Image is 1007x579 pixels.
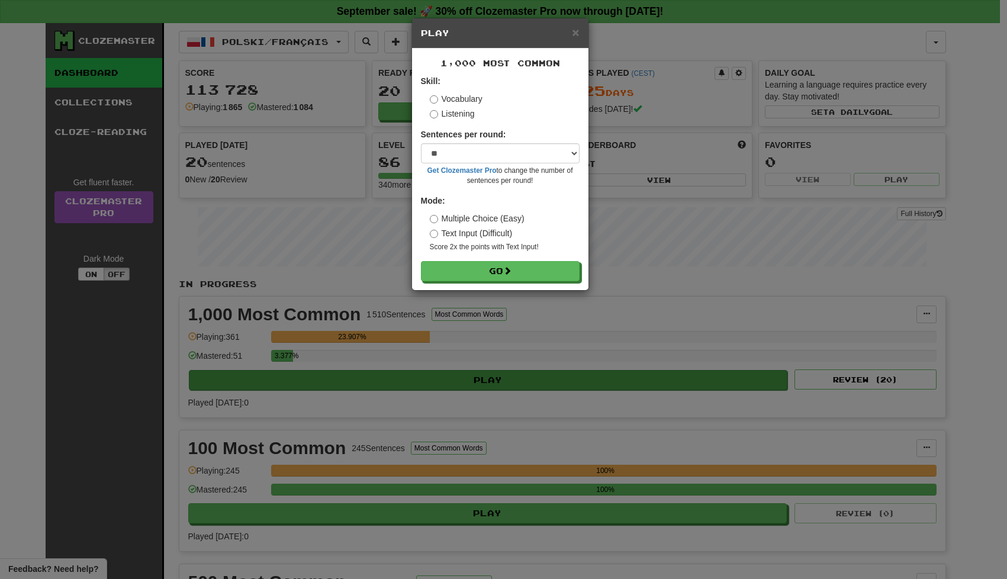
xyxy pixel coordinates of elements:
[430,242,580,252] small: Score 2x the points with Text Input !
[430,108,475,120] label: Listening
[421,27,580,39] h5: Play
[440,58,560,68] span: 1,000 Most Common
[421,261,580,281] button: Go
[430,110,438,118] input: Listening
[430,213,525,224] label: Multiple Choice (Easy)
[421,166,580,186] small: to change the number of sentences per round!
[572,26,579,38] button: Close
[430,227,513,239] label: Text Input (Difficult)
[421,196,445,205] strong: Mode:
[427,166,497,175] a: Get Clozemaster Pro
[421,76,440,86] strong: Skill:
[430,230,438,238] input: Text Input (Difficult)
[421,128,506,140] label: Sentences per round:
[572,25,579,39] span: ×
[430,93,482,105] label: Vocabulary
[430,215,438,223] input: Multiple Choice (Easy)
[430,95,438,104] input: Vocabulary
